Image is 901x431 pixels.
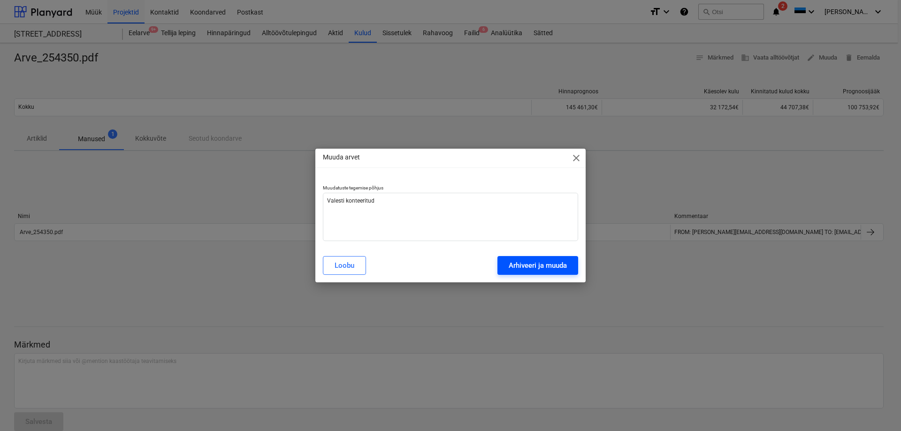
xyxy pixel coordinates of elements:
p: Muudatuste tegemise põhjus [323,185,578,193]
div: Arhiveeri ja muuda [509,259,567,272]
button: Arhiveeri ja muuda [497,256,578,275]
iframe: Chat Widget [854,386,901,431]
p: Muuda arvet [323,152,360,162]
div: Loobu [335,259,354,272]
button: Loobu [323,256,366,275]
textarea: Valesti konteeritud [323,193,578,241]
span: close [571,152,582,164]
